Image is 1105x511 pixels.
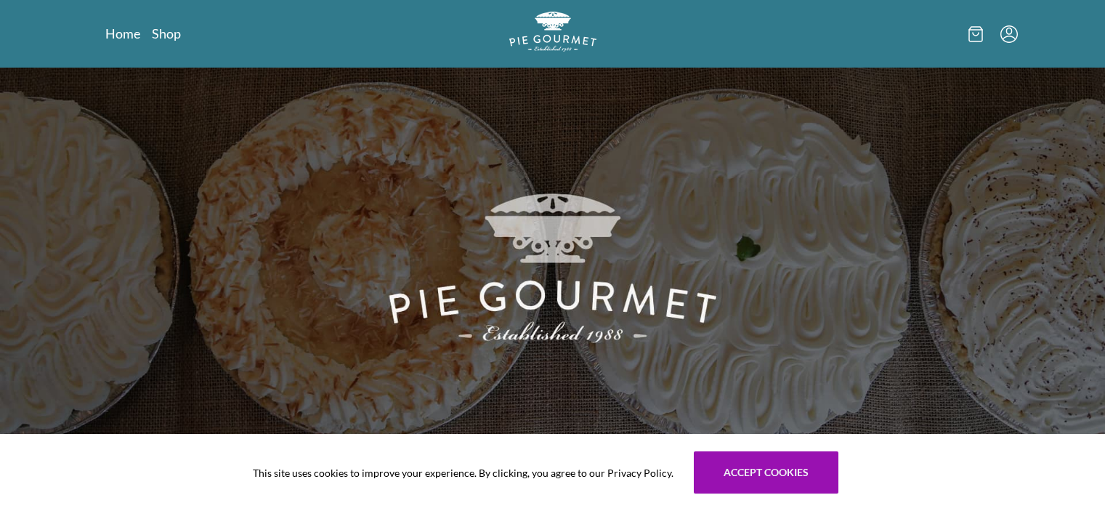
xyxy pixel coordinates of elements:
a: Logo [509,12,596,56]
a: Shop [152,25,181,42]
button: Menu [1000,25,1018,43]
a: Home [105,25,140,42]
button: Accept cookies [694,451,838,494]
span: This site uses cookies to improve your experience. By clicking, you agree to our Privacy Policy. [253,465,673,480]
img: logo [509,12,596,52]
